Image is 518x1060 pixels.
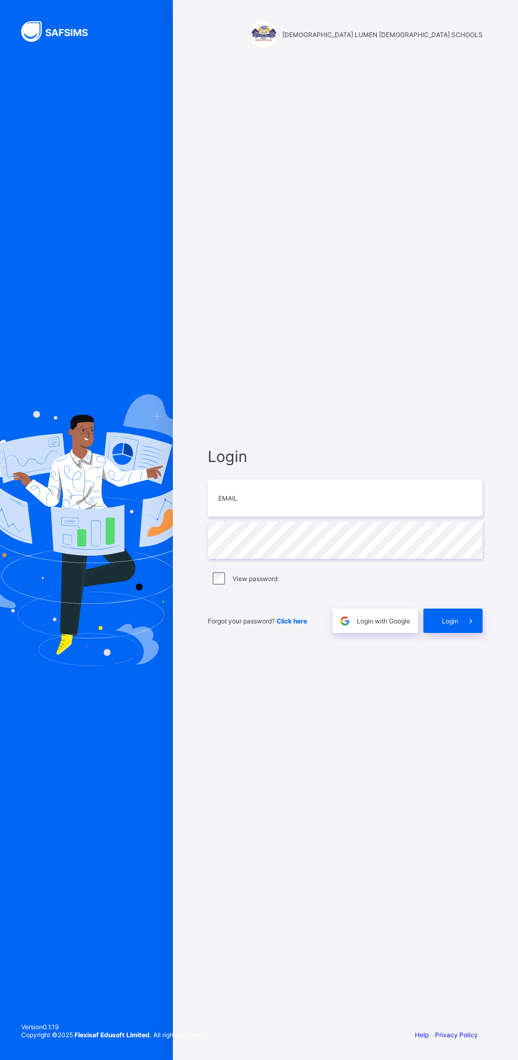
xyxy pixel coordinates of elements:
[357,617,410,625] span: Login with Google
[276,617,307,625] a: Click here
[21,1023,208,1031] span: Version 0.1.19
[21,1031,208,1039] span: Copyright © 2025 All rights reserved.
[415,1031,429,1039] a: Help
[339,615,351,627] img: google.396cfc9801f0270233282035f929180a.svg
[442,617,458,625] span: Login
[21,21,100,42] img: SAFSIMS Logo
[75,1031,152,1039] strong: Flexisaf Edusoft Limited.
[233,575,277,583] label: View password
[208,447,483,466] span: Login
[435,1031,478,1039] a: Privacy Policy
[282,31,483,39] span: [DEMOGRAPHIC_DATA] LUMEN [DEMOGRAPHIC_DATA] SCHOOLS
[208,617,307,625] span: Forgot your password?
